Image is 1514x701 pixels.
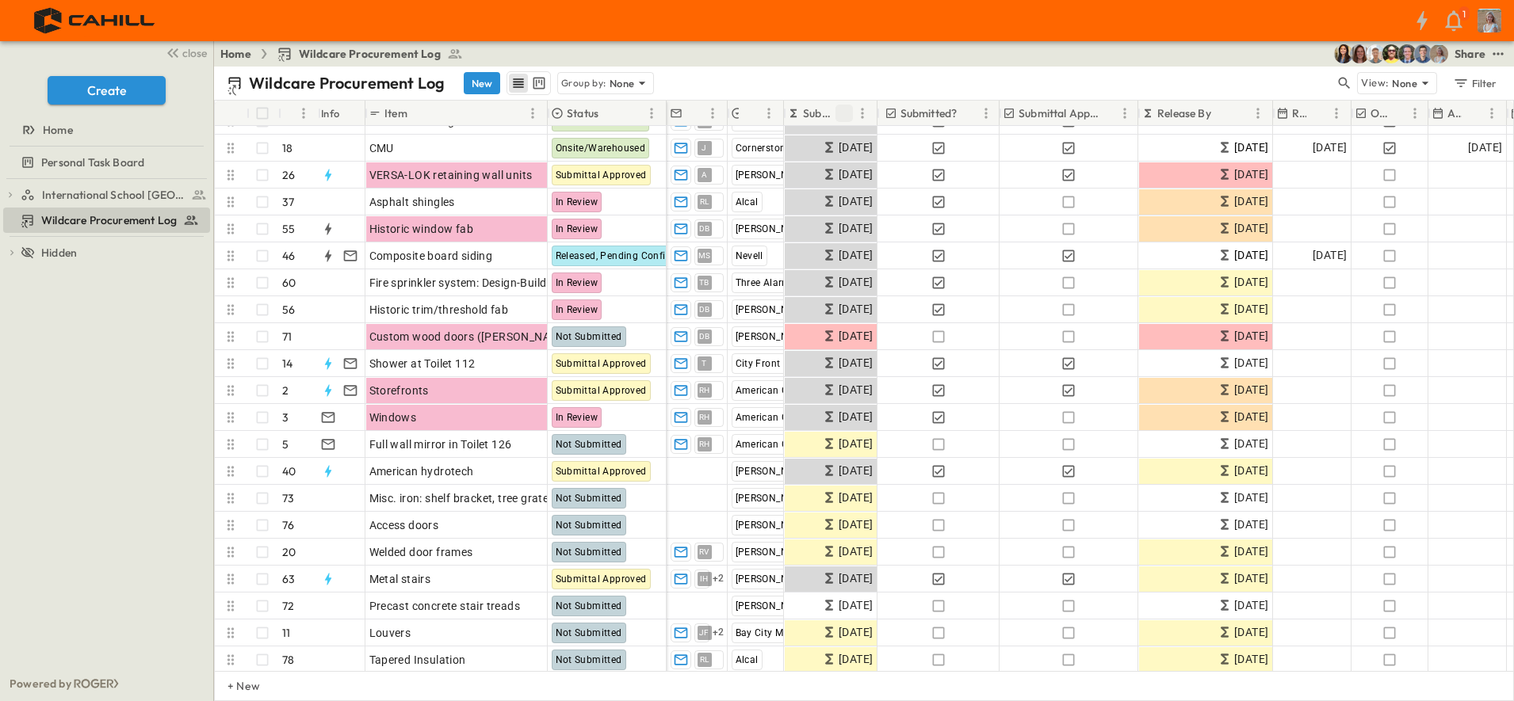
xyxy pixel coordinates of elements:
button: New [464,72,500,94]
span: [DATE] [839,166,873,184]
span: [DATE] [839,354,873,372]
span: Access doors [369,517,439,533]
span: [DATE] [1234,273,1268,291]
span: [PERSON_NAME] Roofing [736,466,850,477]
img: Kim Bowen (kbowen@cahill-sf.com) [1334,44,1353,63]
span: [PERSON_NAME] [736,493,812,504]
img: 4f72bfc4efa7236828875bac24094a5ddb05241e32d018417354e964050affa1.png [19,4,172,37]
span: [DATE] [839,623,873,642]
p: 14 [282,356,292,371]
button: Menu [703,104,722,123]
p: Submittal Approved? [1019,105,1099,121]
span: Alcal [736,654,759,665]
span: Storefronts [369,383,429,398]
span: [DATE] [1234,192,1268,211]
button: Menu [523,104,542,123]
span: American Glass [736,439,808,450]
a: Home [220,46,251,62]
span: [DATE] [1234,543,1268,561]
span: Alcal [736,196,759,208]
span: VERSA-LOK retaining wall units [369,167,533,183]
span: Wildcare Procurement Log [299,46,441,62]
button: Sort [411,105,428,122]
span: + 2 [713,625,725,641]
span: [DATE] [1468,139,1502,157]
div: # [278,101,318,126]
p: View: [1361,74,1389,92]
span: Not Submitted [556,520,622,531]
button: Menu [759,104,778,123]
nav: breadcrumbs [220,46,472,62]
span: [DATE] [1234,462,1268,480]
button: Menu [294,104,313,123]
span: In Review [556,196,598,208]
span: [DATE] [1234,435,1268,453]
p: 18 [282,140,292,156]
button: Sort [742,105,759,122]
button: close [159,41,210,63]
div: Filter [1452,74,1497,92]
span: [DATE] [1313,139,1347,157]
span: [DATE] [1234,246,1268,265]
div: International School San Franciscotest [3,182,210,208]
span: City Front Plumbing [736,358,828,369]
span: American Glass [736,412,808,423]
p: Status [567,105,598,121]
span: [DATE] [839,327,873,345]
span: [DATE] [839,139,873,157]
span: Not Submitted [556,600,622,611]
span: RH [699,444,710,444]
p: 55 [282,221,295,237]
button: Menu [642,104,661,123]
p: Wildcare Procurement Log [249,72,445,94]
span: [PERSON_NAME][GEOGRAPHIC_DATA] [736,547,908,558]
span: Shower at Toilet 112 [369,356,476,371]
span: Released, Pending Confirm [556,250,679,261]
span: + 2 [713,571,725,587]
span: Misc. iron: shelf bracket, tree grate [369,490,549,506]
span: DB [699,336,710,337]
span: Windows [369,410,417,425]
button: row view [509,74,528,93]
span: American Glass [736,385,808,396]
div: table view [507,71,551,95]
p: 76 [282,517,294,533]
a: Home [3,119,207,141]
span: [DATE] [839,219,873,238]
span: [DATE] [839,246,873,265]
div: Info [318,101,365,126]
p: 26 [282,167,295,183]
span: In Review [556,223,598,234]
span: Hidden [41,245,77,261]
span: CMU [369,140,394,156]
span: [DATE] [839,570,873,588]
button: Menu [853,104,872,123]
p: Actual Arrival [1447,105,1462,121]
p: 3 [282,410,289,425]
span: [DATE] [839,408,873,426]
span: [DATE] [839,273,873,291]
p: Item [384,105,407,121]
span: [DATE] [1313,246,1347,265]
span: [DATE] [839,192,873,211]
span: Historic window fab [369,221,474,237]
p: 1 [1462,8,1466,21]
span: Wildcare Procurement Log [41,212,177,228]
button: Sort [285,105,302,122]
span: Not Submitted [556,439,622,450]
span: [DATE] [1234,327,1268,345]
span: TB [699,282,709,283]
p: + New [227,678,237,694]
p: None [610,75,635,91]
span: Metal stairs [369,571,431,587]
p: 20 [282,544,296,560]
span: RL [700,659,709,660]
span: Cornerstone Masonry [736,143,834,154]
span: [PERSON_NAME] [PERSON_NAME] [736,331,891,342]
p: 63 [282,571,295,587]
span: [DATE] [839,516,873,534]
span: Submittal Approved [556,170,647,181]
p: 5 [282,436,289,452]
img: Hunter Mahan (hmahan@cahill-sf.com) [1366,44,1385,63]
